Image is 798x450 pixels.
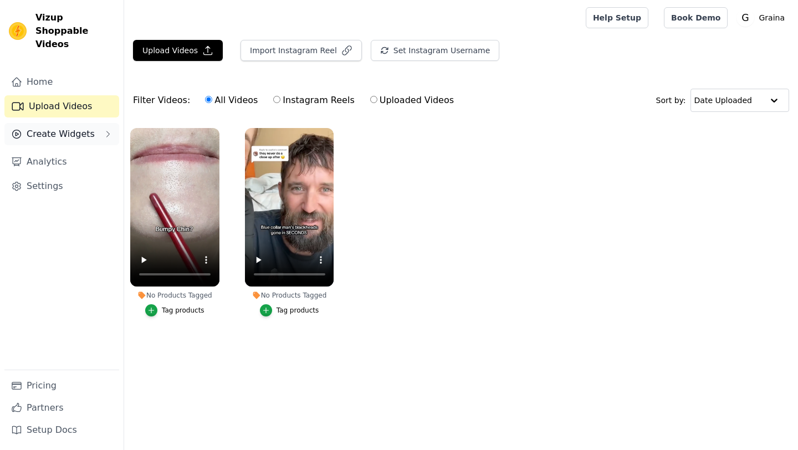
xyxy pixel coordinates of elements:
a: Analytics [4,151,119,173]
a: Book Demo [664,7,728,28]
input: Uploaded Videos [370,96,377,103]
text: G [742,12,749,23]
input: All Videos [205,96,212,103]
div: Tag products [162,306,204,315]
a: Home [4,71,119,93]
button: Tag products [145,304,204,316]
a: Help Setup [586,7,648,28]
span: Vizup Shoppable Videos [35,11,115,51]
label: All Videos [204,93,258,108]
a: Pricing [4,375,119,397]
button: G Graina [736,8,789,28]
a: Settings [4,175,119,197]
div: Tag products [277,306,319,315]
div: Sort by: [656,89,790,112]
a: Partners [4,397,119,419]
label: Uploaded Videos [370,93,454,108]
span: Create Widgets [27,127,95,141]
div: No Products Tagged [130,291,219,300]
button: Create Widgets [4,123,119,145]
input: Instagram Reels [273,96,280,103]
label: Instagram Reels [273,93,355,108]
a: Setup Docs [4,419,119,441]
div: Filter Videos: [133,88,460,113]
button: Upload Videos [133,40,223,61]
div: No Products Tagged [245,291,334,300]
button: Set Instagram Username [371,40,499,61]
a: Upload Videos [4,95,119,117]
button: Import Instagram Reel [241,40,362,61]
p: Graina [754,8,789,28]
img: Vizup [9,22,27,40]
button: Tag products [260,304,319,316]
